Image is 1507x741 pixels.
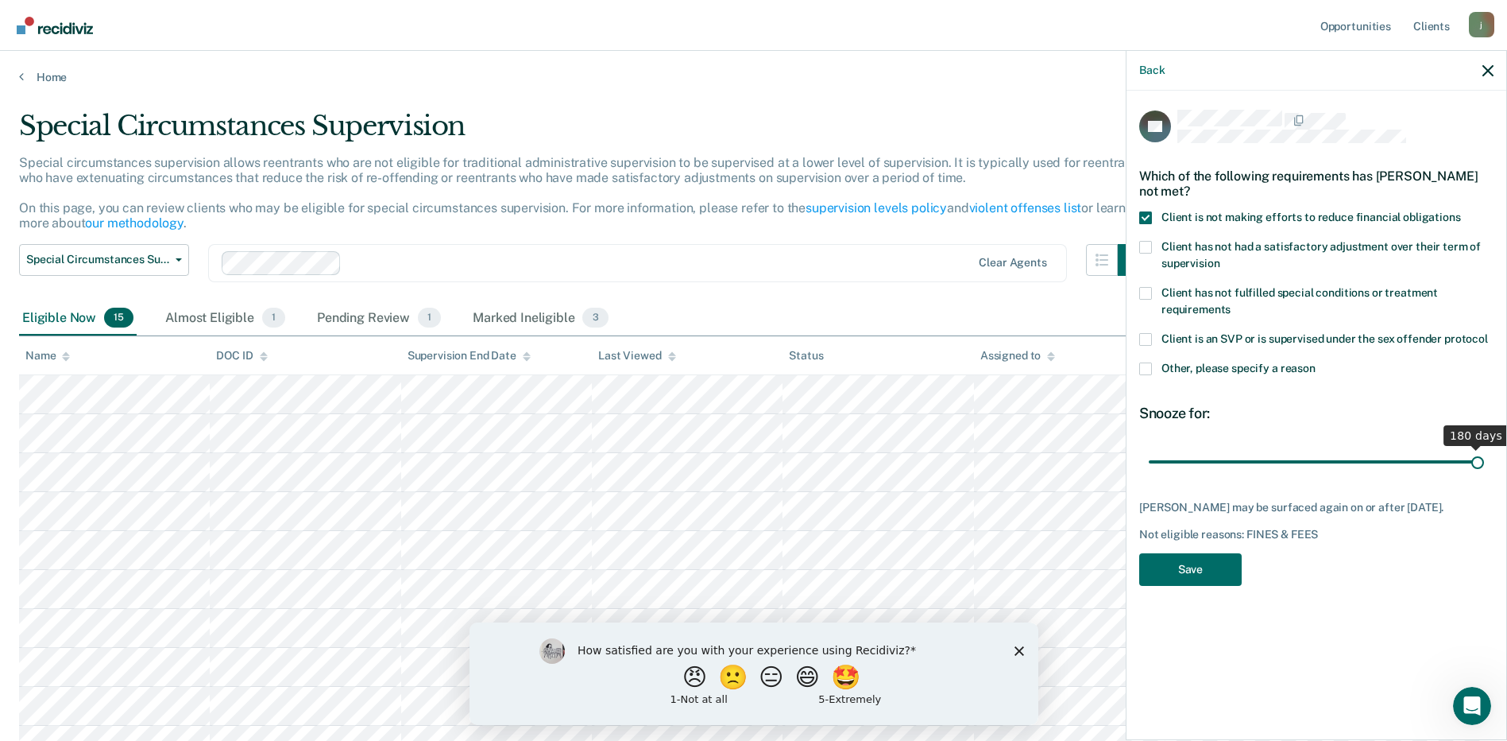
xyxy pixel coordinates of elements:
[1139,405,1493,422] div: Snooze for:
[85,215,184,231] a: our methodology
[1161,240,1481,270] span: Client has not had a satisfactory adjustment over their term of supervision
[1139,553,1242,586] button: Save
[1161,332,1488,345] span: Client is an SVP or is supervised under the sex offender protocol
[26,253,169,266] span: Special Circumstances Supervision
[25,349,70,363] div: Name
[1453,687,1491,725] iframe: Intercom live chat
[980,349,1055,363] div: Assigned to
[314,301,444,336] div: Pending Review
[17,17,93,34] img: Recidiviz
[19,301,137,336] div: Eligible Now
[1139,528,1493,541] div: Not eligible reasons: FINES & FEES
[19,155,1143,231] p: Special circumstances supervision allows reentrants who are not eligible for traditional administ...
[162,301,288,336] div: Almost Eligible
[1161,211,1461,223] span: Client is not making efforts to reduce financial obligations
[1161,286,1438,316] span: Client has not fulfilled special conditions or treatment requirements
[19,70,1488,84] a: Home
[1469,12,1494,37] button: Profile dropdown button
[1139,64,1165,77] button: Back
[408,349,531,363] div: Supervision End Date
[469,623,1038,725] iframe: Survey by Kim from Recidiviz
[598,349,675,363] div: Last Viewed
[19,110,1150,155] div: Special Circumstances Supervision
[979,256,1046,270] div: Clear agents
[806,200,947,215] a: supervision levels policy
[1161,362,1316,374] span: Other, please specify a reason
[1139,501,1493,514] div: [PERSON_NAME] may be surfaced again on or after [DATE].
[582,308,608,328] span: 3
[1139,156,1493,211] div: Which of the following requirements has [PERSON_NAME] not met?
[789,349,823,363] div: Status
[969,200,1082,215] a: violent offenses list
[418,308,441,328] span: 1
[262,308,285,328] span: 1
[104,308,133,328] span: 15
[469,301,612,336] div: Marked Ineligible
[1469,12,1494,37] div: j
[216,349,267,363] div: DOC ID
